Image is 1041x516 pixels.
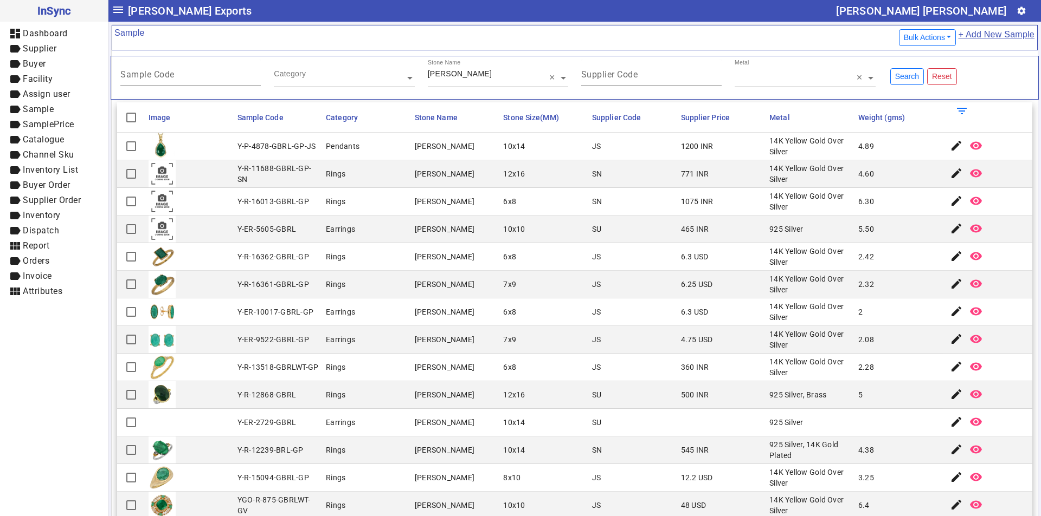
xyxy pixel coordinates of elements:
span: Dashboard [23,28,68,38]
mat-icon: menu [112,3,125,16]
div: SN [592,168,602,179]
span: Supplier Price [681,113,730,122]
mat-icon: edit [950,360,963,373]
div: 925 Silver [769,224,804,234]
div: 14K Yellow Gold Over Silver [769,163,852,185]
span: Supplier Code [592,113,641,122]
mat-icon: label [9,42,22,55]
img: 4ef4496b-d4fd-4994-a4f7-78dde058b2fb [149,381,176,408]
div: [PERSON_NAME] [415,141,474,152]
div: Y-R-16362-GBRL-GP [237,251,309,262]
mat-icon: label [9,254,22,267]
mat-icon: label [9,73,22,86]
div: Rings [326,445,345,455]
div: [PERSON_NAME] [415,472,474,483]
div: [PERSON_NAME] [415,417,474,428]
img: b9f2abf6-7c6c-42e7-b6d3-a1c512446a8c [149,354,176,381]
div: Metal [735,58,749,67]
div: JS [592,362,601,373]
span: Dispatch [23,225,59,236]
span: SamplePrice [23,119,74,129]
div: JS [592,500,601,511]
mat-icon: remove_red_eye [969,360,982,373]
div: 4.89 [858,141,874,152]
mat-icon: edit [950,332,963,345]
div: 500 INR [681,389,709,400]
span: Clear all [549,73,558,83]
div: SN [592,445,602,455]
div: 6x8 [503,362,516,373]
div: 2 [858,306,863,317]
span: Orders [23,256,49,266]
div: 14K Yellow Gold Over Silver [769,301,852,323]
div: Y-ER-10017-GBRL-GP [237,306,314,317]
div: [PERSON_NAME] [415,500,474,511]
div: Y-ER-5605-GBRL [237,224,297,234]
span: Category [326,113,358,122]
div: 4.38 [858,445,874,455]
div: JS [592,472,601,483]
mat-icon: edit [950,250,963,263]
mat-icon: edit [950,194,963,207]
div: JS [592,141,601,152]
mat-icon: view_module [9,239,22,252]
div: 4.60 [858,168,874,179]
div: SU [592,417,602,428]
mat-icon: dashboard [9,27,22,40]
div: 6.4 [858,500,870,511]
span: Inventory [23,210,61,220]
mat-icon: label [9,133,22,146]
div: 6.3 USD [681,306,709,317]
div: 12x16 [503,168,525,179]
img: null [149,409,176,436]
div: 771 INR [681,168,709,179]
div: SU [592,224,602,234]
div: [PERSON_NAME] [415,362,474,373]
span: Buyer [23,58,46,69]
img: 90ae4184-adf9-49a7-ab4c-ea87e1164558 [149,243,176,270]
div: 14K Yellow Gold Over Silver [769,135,852,157]
div: 5 [858,389,863,400]
mat-label: Supplier Code [581,69,638,80]
div: 12.2 USD [681,472,713,483]
div: 14K Yellow Gold Over Silver [769,191,852,212]
div: 14K Yellow Gold Over Silver [769,467,852,488]
div: 7x9 [503,334,516,345]
div: Y-R-12239-BRL-GP [237,445,304,455]
span: Channel Sku [23,149,74,160]
div: JS [592,251,601,262]
mat-icon: view_module [9,285,22,298]
div: 925 Silver, Brass [769,389,826,400]
mat-icon: edit [950,498,963,511]
mat-icon: remove_red_eye [969,194,982,207]
div: 14K Yellow Gold Over Silver [769,494,852,516]
div: 6x8 [503,306,516,317]
span: Assign user [23,89,70,99]
span: Metal [769,113,790,122]
div: 14K Yellow Gold Over Silver [769,356,852,378]
mat-icon: edit [950,388,963,401]
mat-icon: remove_red_eye [969,305,982,318]
span: Supplier [23,43,56,54]
mat-icon: filter_list [955,104,968,117]
mat-icon: settings [1017,6,1026,16]
div: Earrings [326,417,355,428]
div: [PERSON_NAME] [415,334,474,345]
div: 48 USD [681,500,706,511]
div: 7x9 [503,279,516,290]
div: 3.25 [858,472,874,483]
div: Rings [326,251,345,262]
div: Earrings [326,306,355,317]
div: Rings [326,168,345,179]
div: [PERSON_NAME] [415,168,474,179]
mat-icon: remove_red_eye [969,332,982,345]
mat-icon: remove_red_eye [969,250,982,263]
div: 10x14 [503,141,525,152]
div: 2.32 [858,279,874,290]
span: Report [23,240,49,251]
div: 10x14 [503,417,525,428]
div: 6x8 [503,196,516,207]
mat-icon: edit [950,139,963,152]
div: Y-R-16361-GBRL-GP [237,279,309,290]
div: 14K Yellow Gold Over Silver [769,273,852,295]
